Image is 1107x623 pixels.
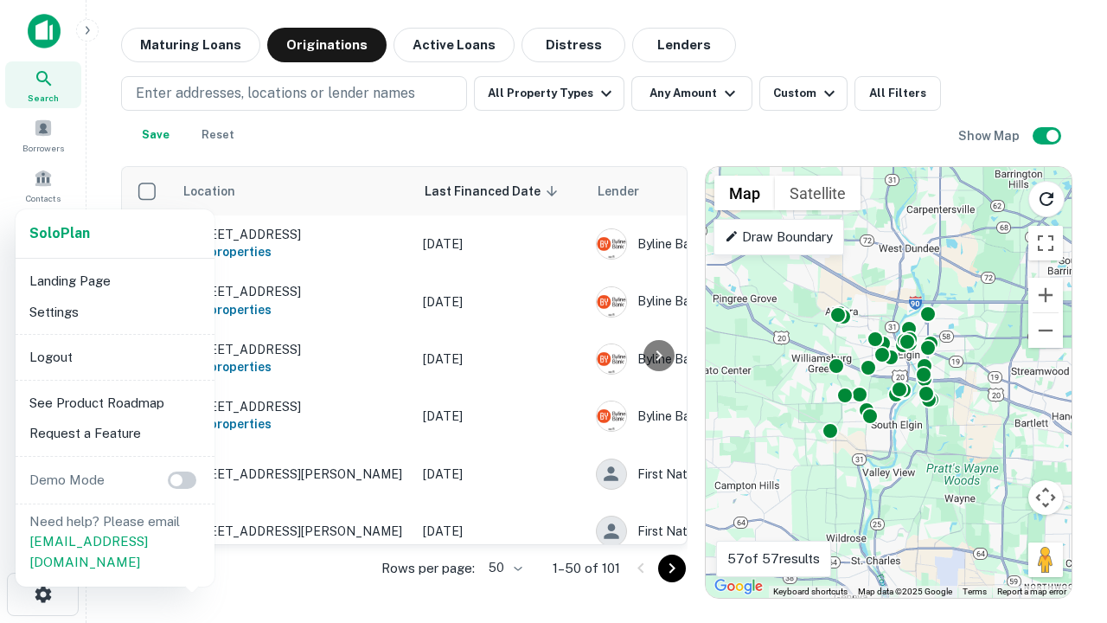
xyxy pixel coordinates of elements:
a: SoloPlan [29,223,90,244]
strong: Solo Plan [29,225,90,241]
p: Demo Mode [22,470,112,491]
li: Landing Page [22,266,208,297]
li: Logout [22,342,208,373]
p: Need help? Please email [29,511,201,573]
li: Settings [22,297,208,328]
a: [EMAIL_ADDRESS][DOMAIN_NAME] [29,534,148,569]
li: See Product Roadmap [22,388,208,419]
li: Request a Feature [22,418,208,449]
iframe: Chat Widget [1021,485,1107,568]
